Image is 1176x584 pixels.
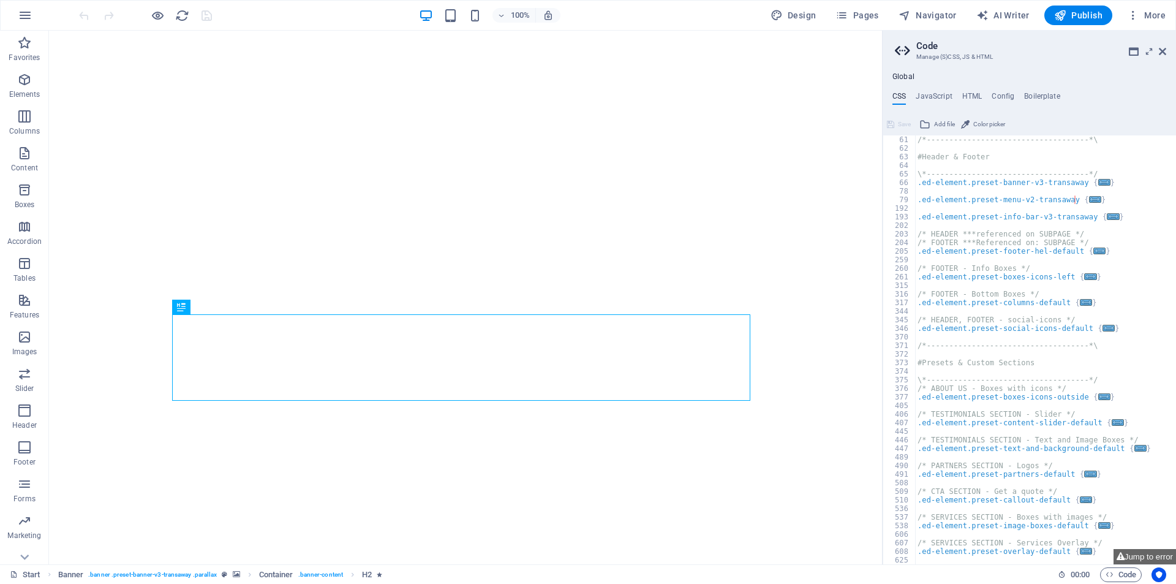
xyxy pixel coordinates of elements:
div: 607 [883,539,916,547]
div: 608 [883,547,916,556]
button: Usercentrics [1151,567,1166,582]
div: 447 [883,444,916,453]
h4: Config [992,92,1014,105]
i: This element is a customizable preset [222,571,227,578]
span: ... [1107,213,1120,220]
div: 204 [883,238,916,247]
span: Publish [1054,9,1102,21]
div: 317 [883,298,916,307]
span: ... [1102,325,1115,332]
p: Marketing [7,531,41,540]
span: Container [259,567,293,582]
a: Click to cancel selection. Double-click to open Pages [10,567,40,582]
div: 405 [883,401,916,410]
h4: JavaScript [916,92,952,105]
div: 344 [883,307,916,316]
p: Tables [13,273,36,283]
div: 536 [883,504,916,513]
span: Pages [835,9,878,21]
div: 373 [883,358,916,367]
p: Forms [13,494,36,504]
div: 375 [883,376,916,384]
div: 78 [883,187,916,195]
span: More [1127,9,1166,21]
div: 508 [883,479,916,487]
div: 203 [883,230,916,238]
div: 376 [883,384,916,393]
span: ... [1098,393,1110,400]
p: Content [11,163,38,173]
div: 202 [883,221,916,230]
div: 205 [883,247,916,256]
div: 193 [883,213,916,221]
button: Navigator [894,6,962,25]
div: 445 [883,427,916,436]
span: Click to select. Double-click to edit [362,567,372,582]
h4: CSS [892,92,906,105]
span: Navigator [899,9,957,21]
button: Add file [918,117,957,132]
div: 372 [883,350,916,358]
i: Element contains an animation [377,571,382,578]
button: AI Writer [971,6,1035,25]
span: Add file [934,117,955,132]
div: 374 [883,367,916,376]
span: . banner-content [298,567,343,582]
div: 370 [883,333,916,341]
div: 377 [883,393,916,401]
nav: breadcrumb [58,567,383,582]
div: 510 [883,496,916,504]
p: Elements [9,89,40,99]
p: Columns [9,126,40,136]
div: 346 [883,324,916,333]
div: 371 [883,341,916,350]
h4: HTML [962,92,982,105]
div: 192 [883,204,916,213]
button: Color picker [959,117,1007,132]
span: ... [1080,496,1092,503]
span: ... [1085,273,1097,280]
span: Color picker [973,117,1005,132]
button: Publish [1044,6,1112,25]
div: 446 [883,436,916,444]
p: Accordion [7,237,42,246]
h6: Session time [1058,567,1090,582]
div: 315 [883,281,916,290]
div: 490 [883,461,916,470]
p: Features [10,310,39,320]
span: Banner [58,567,84,582]
div: 259 [883,256,916,264]
span: . banner .preset-banner-v3-transaway .parallax [88,567,217,582]
p: Footer [13,457,36,467]
button: Pages [831,6,883,25]
div: 261 [883,273,916,281]
div: 407 [883,419,916,427]
span: : [1079,570,1081,579]
p: Boxes [15,200,35,210]
div: 537 [883,513,916,521]
div: 489 [883,453,916,461]
p: Images [12,347,37,357]
div: 345 [883,316,916,324]
button: Code [1100,567,1142,582]
i: This element contains a background [233,571,240,578]
div: 538 [883,521,916,530]
button: More [1122,6,1170,25]
div: 63 [883,153,916,161]
h4: Global [892,72,914,82]
div: 509 [883,487,916,496]
div: 65 [883,170,916,178]
p: Slider [15,384,34,393]
div: 406 [883,410,916,419]
iframe: To enrich screen reader interactions, please activate Accessibility in Grammarly extension settings [49,31,882,564]
h3: Manage (S)CSS, JS & HTML [916,51,1142,63]
span: ... [1093,248,1106,254]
